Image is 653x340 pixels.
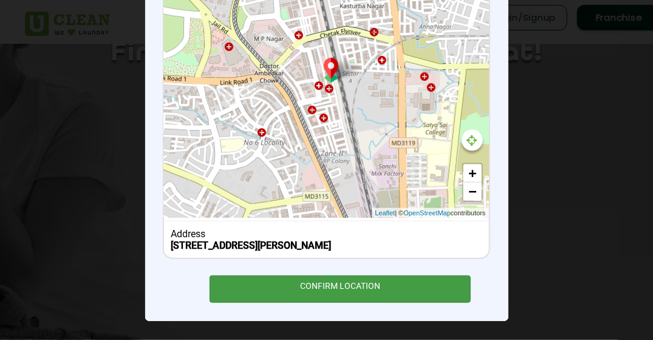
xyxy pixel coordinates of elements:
[375,208,395,218] a: Leaflet
[463,164,482,182] a: Zoom in
[210,276,471,303] div: CONFIRM LOCATION
[403,208,451,218] a: OpenStreetMap
[463,182,482,201] a: Zoom out
[372,208,488,218] div: | © contributors
[171,228,482,240] div: Address
[171,240,331,251] b: [STREET_ADDRESS][PERSON_NAME]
